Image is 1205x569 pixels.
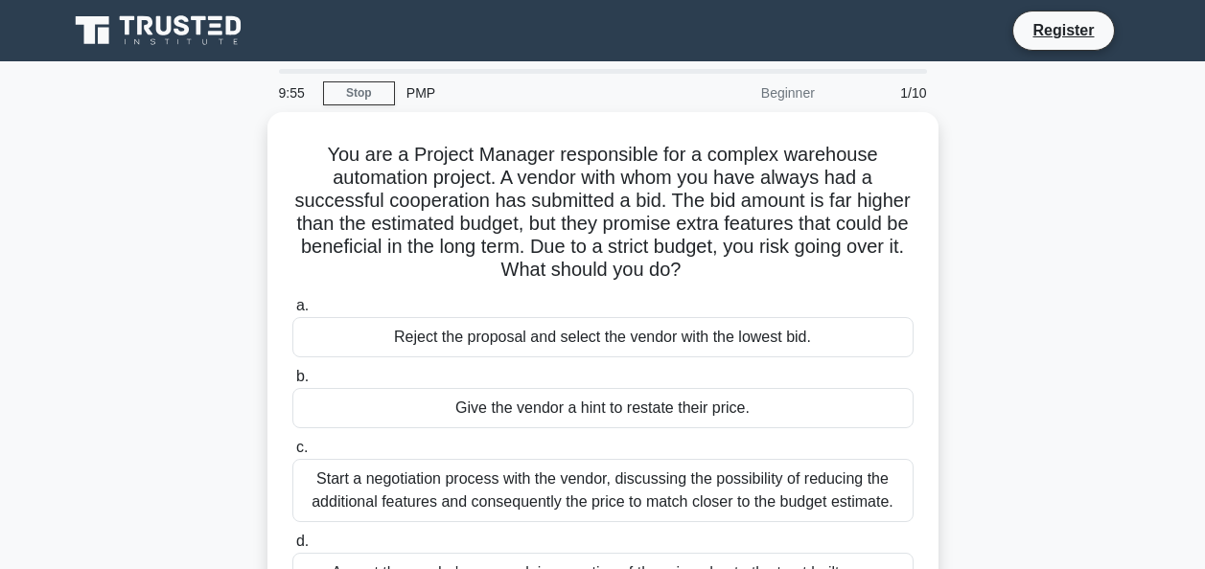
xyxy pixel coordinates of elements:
div: Beginner [659,74,826,112]
div: PMP [395,74,659,112]
div: 9:55 [267,74,323,112]
span: d. [296,533,309,549]
div: Reject the proposal and select the vendor with the lowest bid. [292,317,914,357]
span: b. [296,368,309,384]
div: Start a negotiation process with the vendor, discussing the possibility of reducing the additiona... [292,459,914,522]
div: Give the vendor a hint to restate their price. [292,388,914,428]
div: 1/10 [826,74,939,112]
span: a. [296,297,309,313]
a: Register [1021,18,1105,42]
h5: You are a Project Manager responsible for a complex warehouse automation project. A vendor with w... [290,143,915,283]
span: c. [296,439,308,455]
a: Stop [323,81,395,105]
